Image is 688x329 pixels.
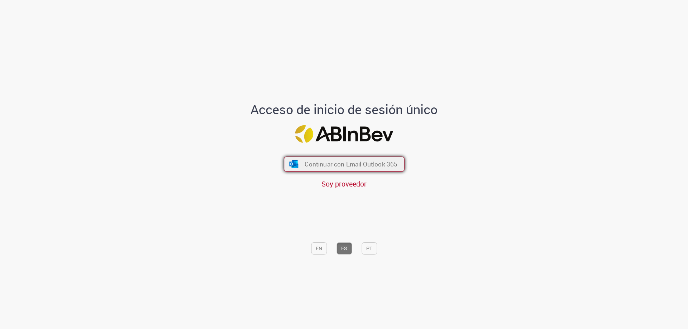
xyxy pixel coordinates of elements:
[288,160,299,168] img: ícone Azure/Microsoft 360
[311,242,327,255] button: EN
[362,242,377,255] button: PT
[245,102,444,117] h1: Acceso de inicio de sesión único
[295,125,393,143] img: Logo ABInBev
[321,179,367,189] a: Soy proveedor
[284,157,405,172] button: ícone Azure/Microsoft 360 Continuar con Email Outlook 365
[336,242,352,255] button: ES
[305,160,397,168] span: Continuar con Email Outlook 365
